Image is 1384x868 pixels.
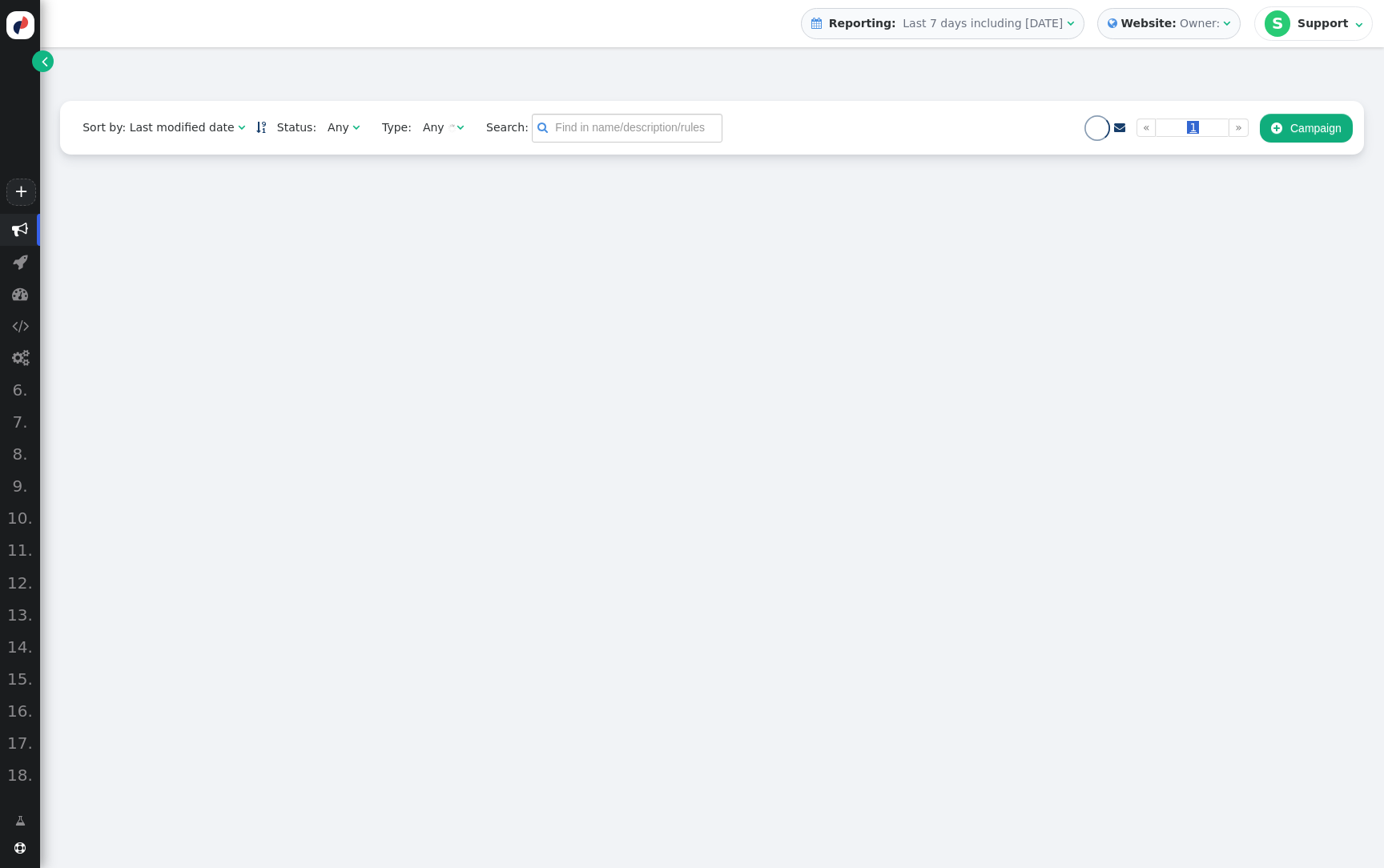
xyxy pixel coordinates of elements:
[1297,17,1352,30] div: Support
[448,124,457,133] img: loading.gif
[12,222,28,238] span: 
[32,50,54,72] a: 
[1223,18,1230,29] span: 
[475,121,529,134] span: Search:
[1229,119,1249,137] a: »
[1180,15,1220,32] div: Owner:
[238,122,245,133] span: 
[1117,15,1180,32] b: Website:
[256,122,266,133] span: Sorted in descending order
[352,122,360,133] span: 
[423,119,445,136] div: Any
[12,286,28,302] span: 
[328,119,349,136] div: Any
[6,11,34,39] img: logo-icon.svg
[82,119,234,136] div: Sort by: Last modified date
[1260,114,1353,143] button: Campaign
[1067,18,1074,29] span: 
[12,318,29,334] span: 
[1114,121,1125,134] a: 
[6,179,35,206] a: +
[457,122,464,133] span: 
[826,17,899,30] b: Reporting:
[903,17,1063,30] span: Last 7 days including [DATE]
[13,254,28,270] span: 
[1108,15,1117,32] span: 
[537,119,548,136] span: 
[1271,122,1282,135] span: 
[1265,10,1290,36] div: S
[1355,19,1362,30] span: 
[4,806,37,835] a: 
[12,350,29,366] span: 
[1187,121,1199,134] span: 1
[371,119,412,136] span: Type:
[811,18,822,29] span: 
[14,842,26,854] span: 
[1114,122,1125,133] span: 
[42,53,48,70] span: 
[532,114,722,143] input: Find in name/description/rules
[15,813,26,830] span: 
[1137,119,1157,137] a: «
[266,119,316,136] span: Status:
[256,121,266,134] a: 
